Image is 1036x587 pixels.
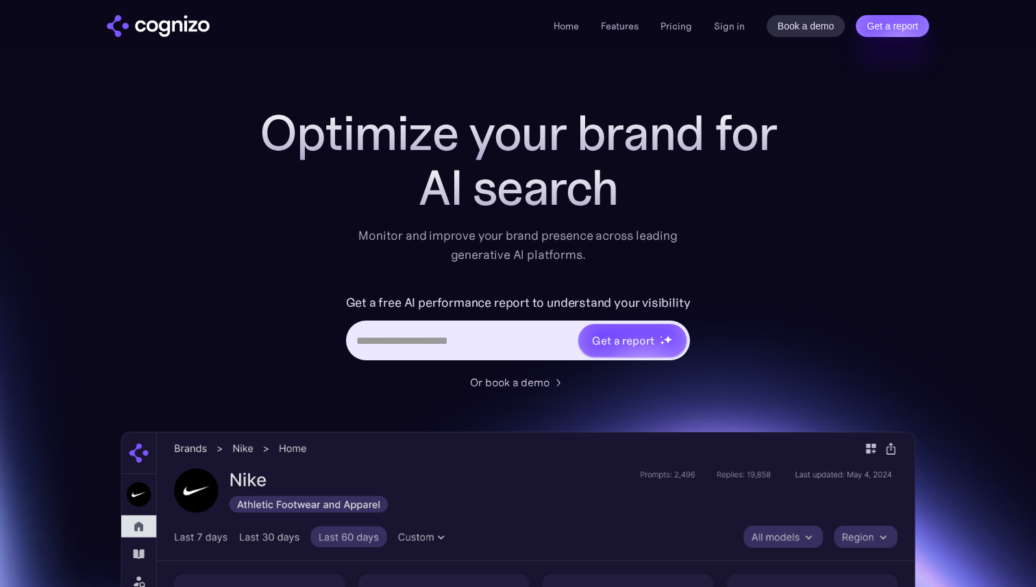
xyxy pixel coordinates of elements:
div: Or book a demo [470,374,550,390]
form: Hero URL Input Form [346,292,691,367]
div: Monitor and improve your brand presence across leading generative AI platforms. [349,226,687,264]
a: Sign in [714,18,745,34]
img: star [660,336,662,338]
a: Features [601,20,639,32]
img: star [663,335,672,344]
a: Book a demo [767,15,846,37]
a: Get a reportstarstarstar [577,323,688,358]
img: cognizo logo [107,15,210,37]
a: Get a report [856,15,929,37]
a: Pricing [661,20,692,32]
label: Get a free AI performance report to understand your visibility [346,292,691,314]
img: star [660,340,665,345]
div: AI search [244,160,792,215]
a: Home [554,20,579,32]
h1: Optimize your brand for [244,105,792,160]
a: Or book a demo [470,374,566,390]
a: home [107,15,210,37]
div: Get a report [592,332,654,349]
